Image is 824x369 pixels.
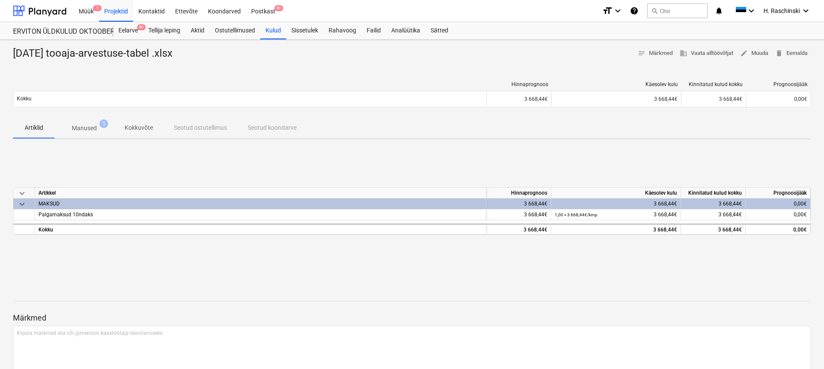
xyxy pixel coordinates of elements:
[685,81,743,87] div: Kinnitatud kulud kokku
[137,24,146,30] span: 9+
[763,7,800,14] span: H. Raschinski
[555,212,597,217] small: 1,00 × 3 668,44€ / kmp
[486,188,551,199] div: Hinnaprognoos
[613,6,623,16] i: keyboard_arrow_down
[681,199,746,209] div: 3 668,44€
[113,22,143,39] div: Eelarve
[93,5,102,11] span: 1
[113,22,143,39] a: Eelarve9+
[651,7,658,14] span: search
[801,6,811,16] i: keyboard_arrow_down
[286,22,323,39] a: Sissetulek
[17,95,32,103] p: Kokku
[425,22,454,39] a: Sätted
[681,224,746,234] div: 3 668,44€
[634,47,676,60] button: Märkmed
[740,48,768,58] span: Muuda
[746,199,811,209] div: 0,00€
[13,313,811,323] p: Märkmed
[772,47,811,60] button: Eemalda
[775,48,808,58] span: Eemalda
[99,119,108,128] span: 1
[555,199,677,209] div: 3 668,44€
[737,47,772,60] button: Muuda
[486,199,551,209] div: 3 668,44€
[681,92,746,106] div: 3 668,44€
[740,49,748,57] span: edit
[185,22,210,39] a: Aktid
[275,5,283,11] span: 9+
[602,6,613,16] i: format_size
[715,6,723,16] i: notifications
[647,3,708,18] button: Otsi
[38,199,482,209] div: MAKSUD
[551,188,681,199] div: Käesolev kulu
[638,48,673,58] span: Märkmed
[260,22,286,39] a: Kulud
[746,224,811,234] div: 0,00€
[35,188,486,199] div: Artikkel
[17,188,27,199] span: keyboard_arrow_down
[681,188,746,199] div: Kinnitatud kulud kokku
[676,47,737,60] button: Vaata alltöövõtjat
[490,81,548,87] div: Hinnaprognoos
[555,209,677,220] div: 3 668,44€
[486,209,551,220] div: 3 668,44€
[143,22,185,39] a: Tellija leping
[750,81,808,87] div: Prognoosijääk
[23,123,44,132] p: Artiklid
[719,212,742,218] span: 3 668,44€
[746,188,811,199] div: Prognoosijääk
[35,224,486,234] div: Kokku
[794,96,807,102] span: 0,00€
[486,224,551,234] div: 3 668,44€
[72,124,97,133] p: Manused
[680,49,687,57] span: business
[746,6,757,16] i: keyboard_arrow_down
[794,212,807,218] span: 0,00€
[210,22,260,39] a: Ostutellimused
[13,27,103,36] div: ERVITON ÜLDKULUD OKTOOBER 2025
[386,22,425,39] a: Analüütika
[555,96,677,102] div: 3 668,44€
[555,225,677,235] div: 3 668,44€
[630,6,639,16] i: Abikeskus
[38,212,93,218] span: Palgamaksud 10ndaks
[125,123,153,132] p: Kokkuvõte
[555,81,678,87] div: Käesolev kulu
[17,199,27,209] span: keyboard_arrow_down
[775,49,783,57] span: delete
[638,49,645,57] span: notes
[680,48,733,58] span: Vaata alltöövõtjat
[361,22,386,39] a: Failid
[486,92,551,106] div: 3 668,44€
[13,47,179,61] div: [DATE] tooaja-arvestuse-tabel .xlsx
[323,22,361,39] a: Rahavoog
